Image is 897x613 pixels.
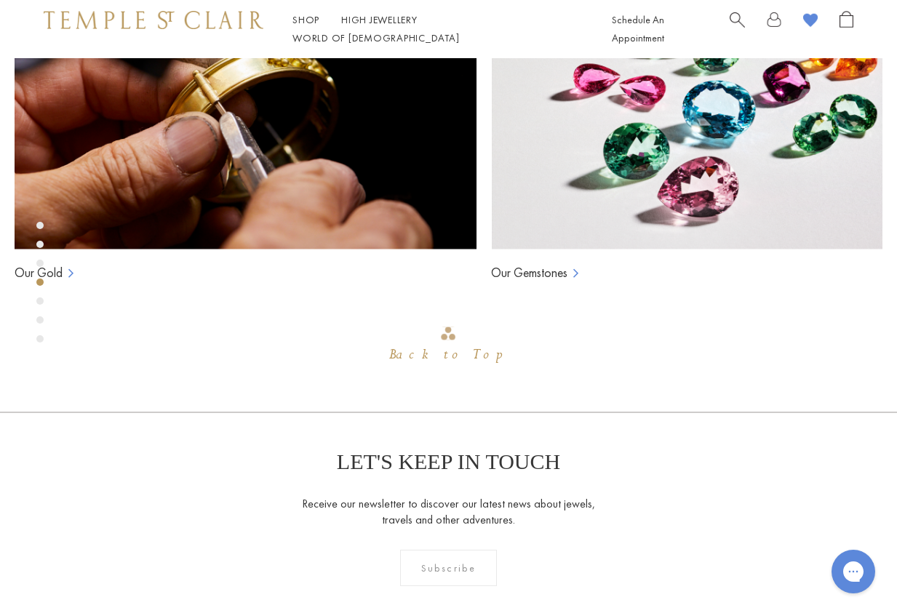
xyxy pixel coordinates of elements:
[803,11,818,33] a: View Wishlist
[824,545,882,598] iframe: Gorgias live chat messenger
[341,13,418,26] a: High JewelleryHigh Jewellery
[730,11,745,47] a: Search
[389,325,507,368] div: Go to top
[15,264,63,281] a: Our Gold
[44,11,263,28] img: Temple St. Clair
[491,264,567,281] a: Our Gemstones
[337,449,560,474] p: LET'S KEEP IN TOUCH
[840,11,853,47] a: Open Shopping Bag
[292,31,459,44] a: World of [DEMOGRAPHIC_DATA]World of [DEMOGRAPHIC_DATA]
[36,218,44,354] div: Product gallery navigation
[301,496,596,528] p: Receive our newsletter to discover our latest news about jewels, travels and other adventures.
[389,342,507,368] div: Back to Top
[612,13,664,44] a: Schedule An Appointment
[292,13,319,26] a: ShopShop
[400,550,497,586] div: Subscribe
[292,11,579,47] nav: Main navigation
